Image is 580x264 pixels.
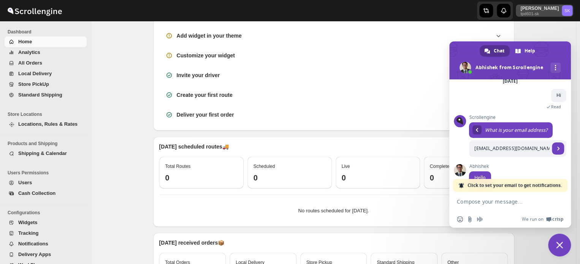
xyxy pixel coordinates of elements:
span: Home [18,39,32,44]
a: We run onCrisp [522,216,563,222]
span: Abhishek [469,164,491,169]
span: Hi [556,92,561,98]
span: All Orders [18,60,42,66]
span: Local Delivery [18,71,52,76]
span: Shipping & Calendar [18,150,67,156]
span: Audio message [477,216,483,222]
button: Notifications [5,239,87,249]
span: Store Locations [8,111,87,117]
span: Read [551,104,561,109]
span: Crisp [552,216,563,222]
span: We run on [522,216,544,222]
div: Chat [480,45,510,57]
span: Completed [430,164,452,169]
span: Click to set your email to get notifications. [467,179,562,192]
p: No routes scheduled for [DATE]. [165,207,502,215]
div: Help [510,45,540,57]
text: SK [564,8,570,13]
span: Analytics [18,49,40,55]
p: [DATE] received orders 📦 [159,239,508,247]
div: More channels [550,63,561,73]
h3: 0 [430,173,502,182]
p: [PERSON_NAME] [520,5,559,11]
span: Configurations [8,210,87,216]
img: ScrollEngine [6,1,63,20]
button: Shipping & Calendar [5,148,87,159]
button: User menu [516,5,573,17]
h3: Invite your driver [177,71,220,79]
h3: 0 [165,173,238,182]
p: tpd601-sk [520,11,559,16]
button: Delivery Apps [5,249,87,260]
span: Total Routes [165,164,191,169]
button: Analytics [5,47,87,58]
span: Send a file [467,216,473,222]
h3: Create your first route [177,91,233,99]
span: Store PickUp [18,81,49,87]
span: Notifications [18,241,48,247]
span: Users [18,180,32,185]
h3: Customize your widget [177,52,235,59]
h3: 0 [342,173,414,182]
h3: Add widget in your theme [177,32,242,40]
span: Hello [474,174,486,181]
div: Return to message [472,125,482,134]
span: Dashboard [8,29,87,35]
h3: Deliver your first order [177,111,234,119]
div: Close chat [548,234,571,256]
button: All Orders [5,58,87,68]
button: Tracking [5,228,87,239]
span: Widgets [18,220,37,225]
span: Chat [494,45,504,57]
input: Enter your email address... [469,140,550,157]
button: Widgets [5,217,87,228]
span: Standard Shipping [18,92,62,98]
div: [DATE] [503,79,518,84]
span: Help [525,45,535,57]
span: Scheduled [254,164,275,169]
span: What is your email address? [485,127,547,133]
button: Users [5,177,87,188]
span: Send [552,142,564,155]
span: Products and Shipping [8,141,87,147]
span: Insert an emoji [457,216,463,222]
button: Home [5,36,87,47]
span: Tracking [18,230,38,236]
span: Cash Collection [18,190,55,196]
button: Locations, Rules & Rates [5,119,87,130]
span: Saksham Khurna [562,5,572,16]
button: Cash Collection [5,188,87,199]
textarea: Compose your message... [457,198,547,205]
span: Delivery Apps [18,251,51,257]
span: Locations, Rules & Rates [18,121,78,127]
span: Live [342,164,350,169]
span: Users Permissions [8,170,87,176]
p: [DATE] scheduled routes 🚚 [159,143,508,150]
h3: 0 [254,173,326,182]
span: Scrollengine [469,115,566,120]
